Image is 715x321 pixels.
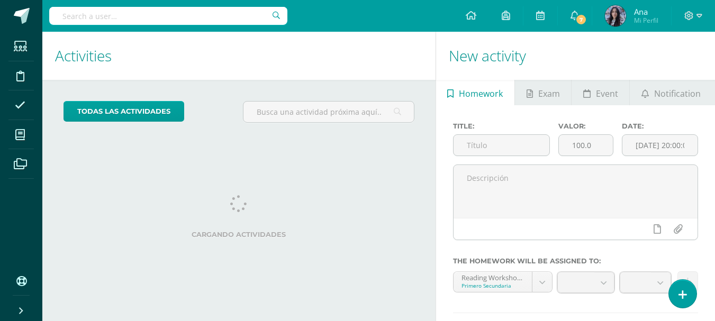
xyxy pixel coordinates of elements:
a: Homework [436,80,514,105]
h1: New activity [449,32,702,80]
label: The homework will be assigned to: [453,257,698,265]
a: Event [572,80,629,105]
input: Busca una actividad próxima aquí... [243,102,413,122]
div: Primero Secundaria [461,282,524,289]
span: Homework [459,81,503,106]
a: todas las Actividades [64,101,184,122]
input: Título [454,135,550,155]
span: Ana [634,6,658,17]
label: Date: [622,122,698,130]
span: Mi Perfil [634,16,658,25]
label: Valor: [558,122,613,130]
h1: Activities [55,32,423,80]
a: Notification [630,80,712,105]
label: Title: [453,122,550,130]
input: Fecha de entrega [622,135,698,155]
a: Reading Workshop 'A'Primero Secundaria [454,272,552,292]
a: Exam [515,80,571,105]
span: Notification [654,81,701,106]
span: 7 [575,14,586,25]
input: Search a user… [49,7,287,25]
label: Cargando actividades [64,231,414,239]
div: Reading Workshop 'A' [461,272,524,282]
span: Event [596,81,618,106]
img: 3ea32cd66fb6022f15bd36ab51ee9a9d.png [605,5,626,26]
span: Exam [538,81,560,106]
input: Puntos máximos [559,135,613,155]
